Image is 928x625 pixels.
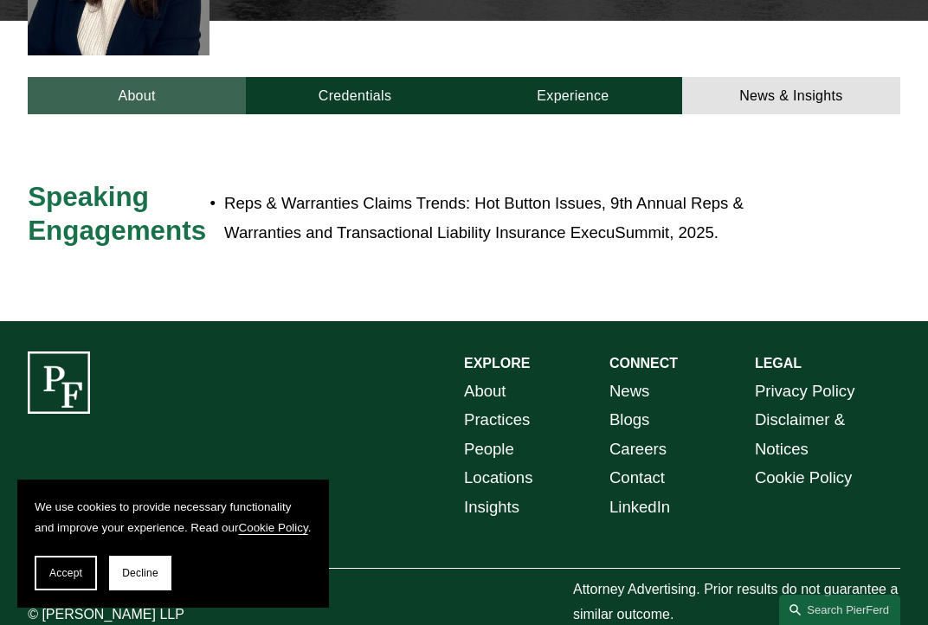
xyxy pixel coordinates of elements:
a: Cookie Policy [755,463,852,492]
a: Credentials [246,77,464,114]
a: Careers [609,435,667,463]
a: Cookie Policy [239,521,308,534]
a: Contact [609,463,665,492]
a: Practices [464,405,530,434]
a: Blogs [609,405,649,434]
a: Privacy Policy [755,377,855,405]
a: Search this site [779,595,900,625]
section: Cookie banner [17,480,329,608]
p: Reps & Warranties Claims Trends: Hot Button Issues, 9th Annual Reps & Warranties and Transactiona... [224,189,791,247]
button: Accept [35,556,97,590]
span: Decline [122,567,158,579]
a: About [464,377,506,405]
a: Experience [464,77,682,114]
a: LinkedIn [609,493,670,521]
a: News [609,377,649,405]
strong: LEGAL [755,356,802,370]
a: News & Insights [682,77,900,114]
span: Accept [49,567,82,579]
a: Disclaimer & Notices [755,405,900,463]
button: Decline [109,556,171,590]
a: Insights [464,493,519,521]
a: About [28,77,246,114]
a: People [464,435,514,463]
span: Speaking Engagements [28,182,206,246]
strong: EXPLORE [464,356,530,370]
p: We use cookies to provide necessary functionality and improve your experience. Read our . [35,497,312,538]
a: Locations [464,463,532,492]
strong: CONNECT [609,356,678,370]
